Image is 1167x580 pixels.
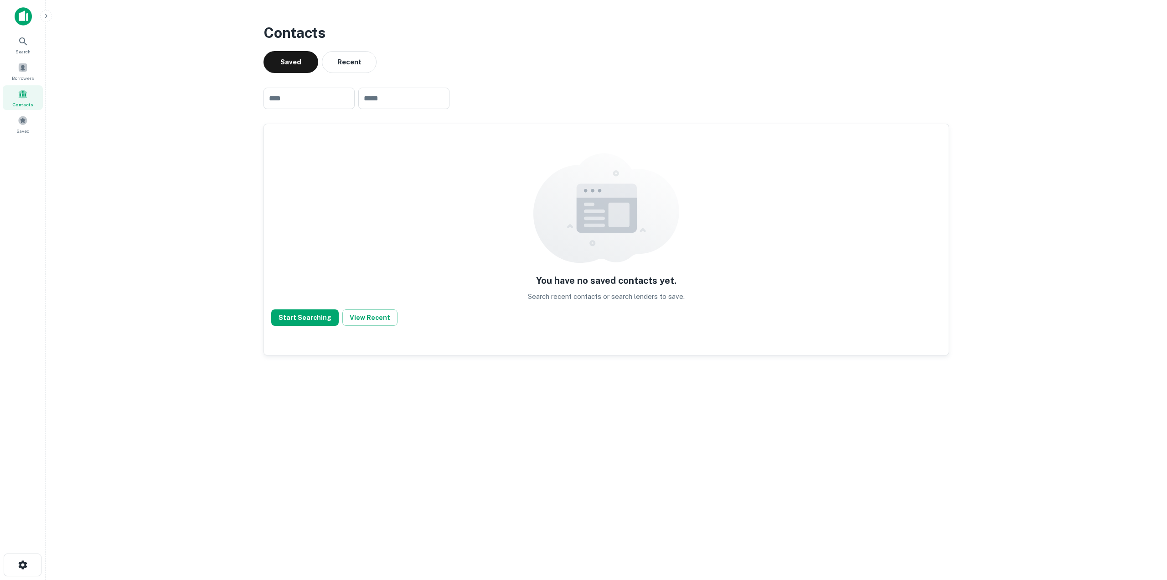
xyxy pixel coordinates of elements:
span: Borrowers [12,74,34,82]
span: Search [15,48,31,55]
a: Borrowers [3,59,43,84]
button: View Recent [342,309,398,326]
p: Search recent contacts or search lenders to save. [528,291,685,302]
button: Recent [322,51,377,73]
span: Contacts [12,101,33,108]
img: capitalize-icon.png [15,7,32,26]
span: Saved [16,127,30,135]
button: Start Searching [271,309,339,326]
button: Saved [263,51,318,73]
a: Search [3,32,43,57]
a: Saved [3,112,43,136]
h3: Contacts [263,22,949,44]
a: Contacts [3,85,43,110]
h5: You have no saved contacts yet. [536,274,676,287]
img: empty content [533,153,679,263]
